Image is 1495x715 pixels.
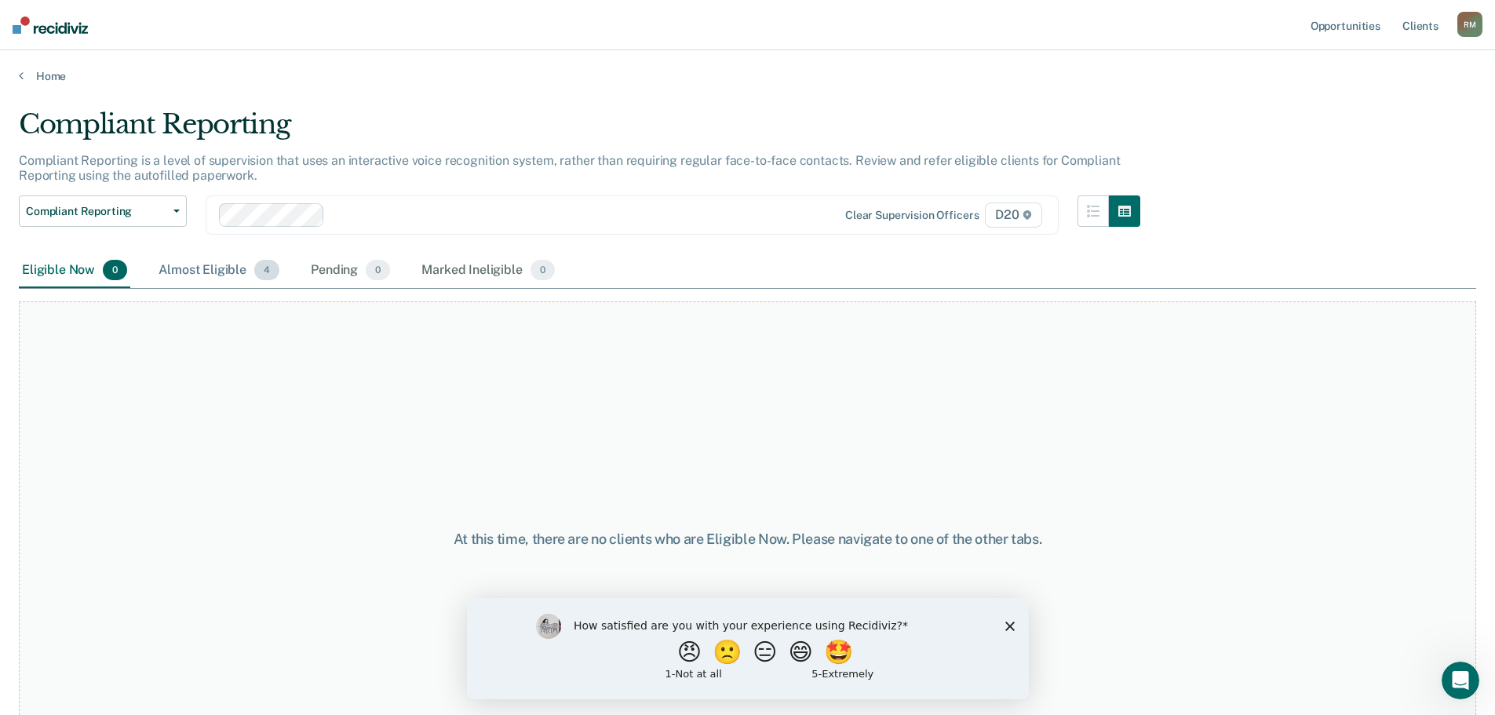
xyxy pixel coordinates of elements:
span: 0 [103,260,127,280]
div: Marked Ineligible0 [418,254,558,288]
span: 0 [366,260,390,280]
span: Compliant Reporting [26,205,167,218]
img: Recidiviz [13,16,88,34]
span: 4 [254,260,279,280]
div: At this time, there are no clients who are Eligible Now. Please navigate to one of the other tabs. [384,531,1112,548]
a: Home [19,69,1476,83]
div: R M [1457,12,1482,37]
iframe: Survey by Kim from Recidiviz [467,598,1029,699]
iframe: Intercom live chat [1442,662,1479,699]
p: Compliant Reporting is a level of supervision that uses an interactive voice recognition system, ... [19,153,1120,183]
div: Clear supervision officers [845,209,979,222]
span: D20 [985,202,1041,228]
button: Compliant Reporting [19,195,187,227]
span: 0 [531,260,555,280]
div: Compliant Reporting [19,108,1140,153]
div: Pending0 [308,254,393,288]
div: Almost Eligible4 [155,254,283,288]
button: RM [1457,12,1482,37]
div: Eligible Now0 [19,254,130,288]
